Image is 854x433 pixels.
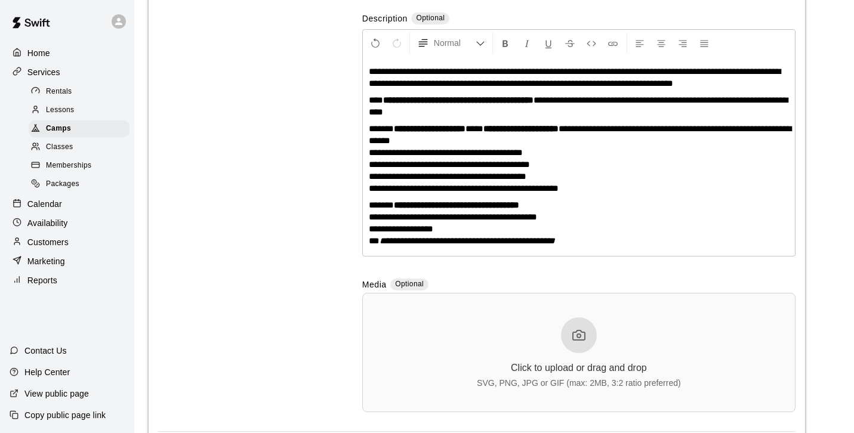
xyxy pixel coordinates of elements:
[416,14,445,22] span: Optional
[10,44,125,62] a: Home
[29,82,134,101] a: Rentals
[29,139,130,156] div: Classes
[29,175,134,194] a: Packages
[27,66,60,78] p: Services
[46,141,73,153] span: Classes
[46,104,75,116] span: Lessons
[29,138,134,157] a: Classes
[694,32,714,54] button: Justify Align
[10,252,125,270] a: Marketing
[27,255,65,267] p: Marketing
[412,32,490,54] button: Formatting Options
[24,409,106,421] p: Copy public page link
[603,32,623,54] button: Insert Link
[362,279,387,292] label: Media
[27,217,68,229] p: Availability
[434,37,476,49] span: Normal
[538,32,559,54] button: Format Underline
[560,32,580,54] button: Format Strikethrough
[10,63,125,81] a: Services
[10,233,125,251] a: Customers
[29,83,130,100] div: Rentals
[362,13,408,26] label: Description
[10,214,125,232] a: Availability
[10,195,125,213] a: Calendar
[365,32,386,54] button: Undo
[27,47,50,59] p: Home
[29,102,130,119] div: Lessons
[29,157,130,174] div: Memberships
[27,274,57,286] p: Reports
[29,120,130,137] div: Camps
[27,198,62,210] p: Calendar
[10,271,125,289] a: Reports
[651,32,671,54] button: Center Align
[630,32,650,54] button: Left Align
[387,32,407,54] button: Redo
[24,388,89,400] p: View public page
[395,280,424,288] span: Optional
[517,32,537,54] button: Format Italics
[24,366,70,378] p: Help Center
[27,236,69,248] p: Customers
[673,32,693,54] button: Right Align
[24,345,67,357] p: Contact Us
[511,363,647,373] div: Click to upload or drag and drop
[46,160,91,172] span: Memberships
[46,178,79,190] span: Packages
[495,32,516,54] button: Format Bold
[29,101,134,119] a: Lessons
[46,86,72,98] span: Rentals
[29,157,134,175] a: Memberships
[29,176,130,193] div: Packages
[29,120,134,138] a: Camps
[477,378,681,388] div: SVG, PNG, JPG or GIF (max: 2MB, 3:2 ratio preferred)
[46,123,71,135] span: Camps
[581,32,602,54] button: Insert Code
